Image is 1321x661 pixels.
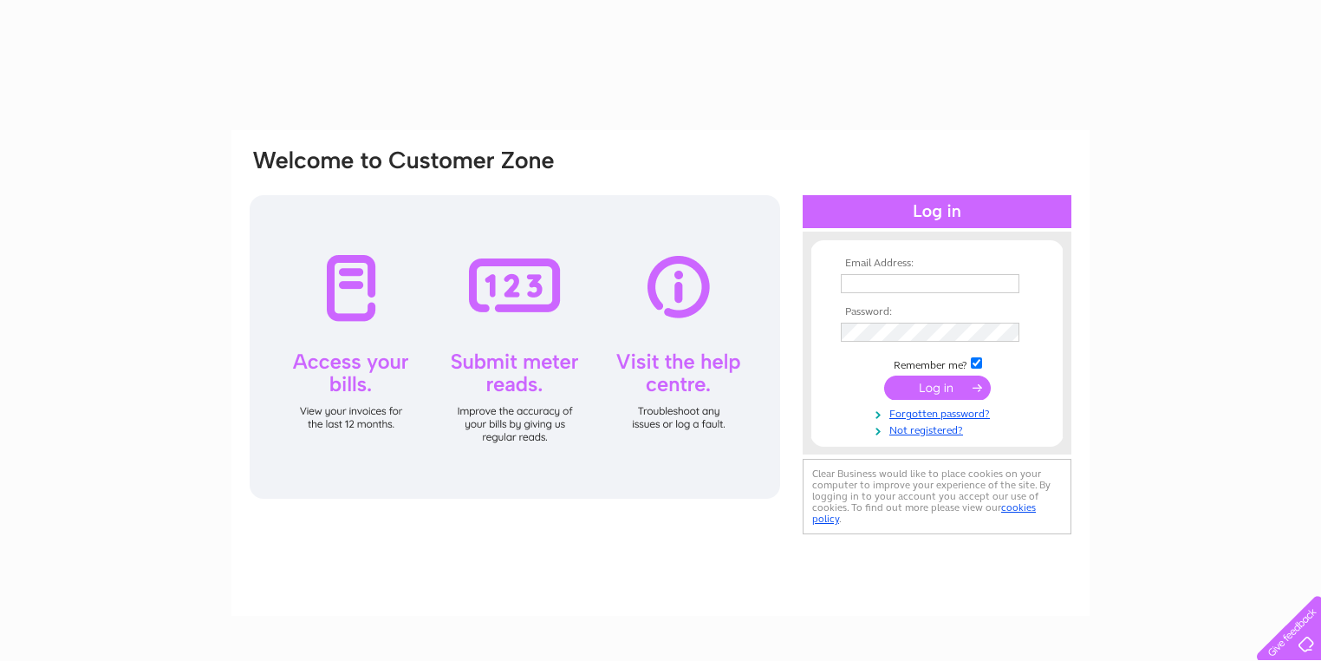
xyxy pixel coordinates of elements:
a: cookies policy [812,501,1036,525]
th: Email Address: [836,258,1038,270]
div: Clear Business would like to place cookies on your computer to improve your experience of the sit... [803,459,1071,534]
a: Forgotten password? [841,404,1038,421]
a: Not registered? [841,421,1038,437]
th: Password: [836,306,1038,318]
td: Remember me? [836,355,1038,372]
input: Submit [884,376,991,400]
